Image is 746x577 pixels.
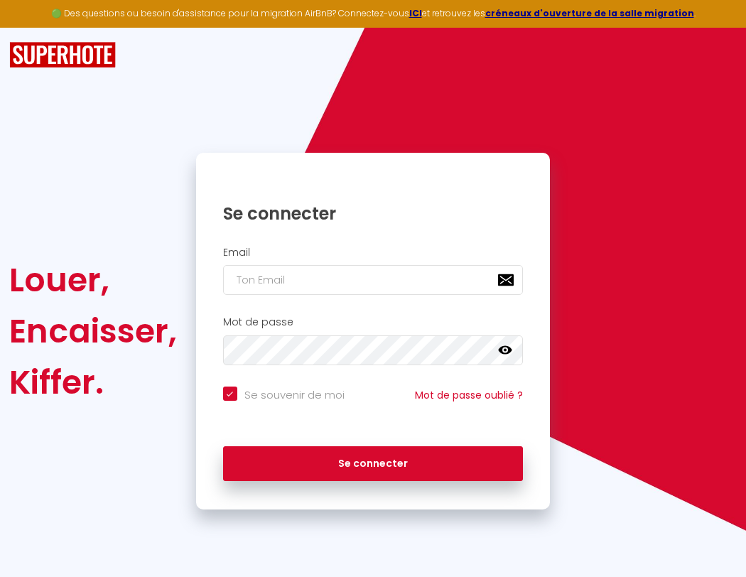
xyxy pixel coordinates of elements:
[223,446,524,482] button: Se connecter
[409,7,422,19] a: ICI
[223,316,524,328] h2: Mot de passe
[9,306,177,357] div: Encaisser,
[485,7,694,19] a: créneaux d'ouverture de la salle migration
[223,265,524,295] input: Ton Email
[9,254,177,306] div: Louer,
[223,247,524,259] h2: Email
[9,357,177,408] div: Kiffer.
[223,203,524,225] h1: Se connecter
[415,388,523,402] a: Mot de passe oublié ?
[9,42,116,68] img: SuperHote logo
